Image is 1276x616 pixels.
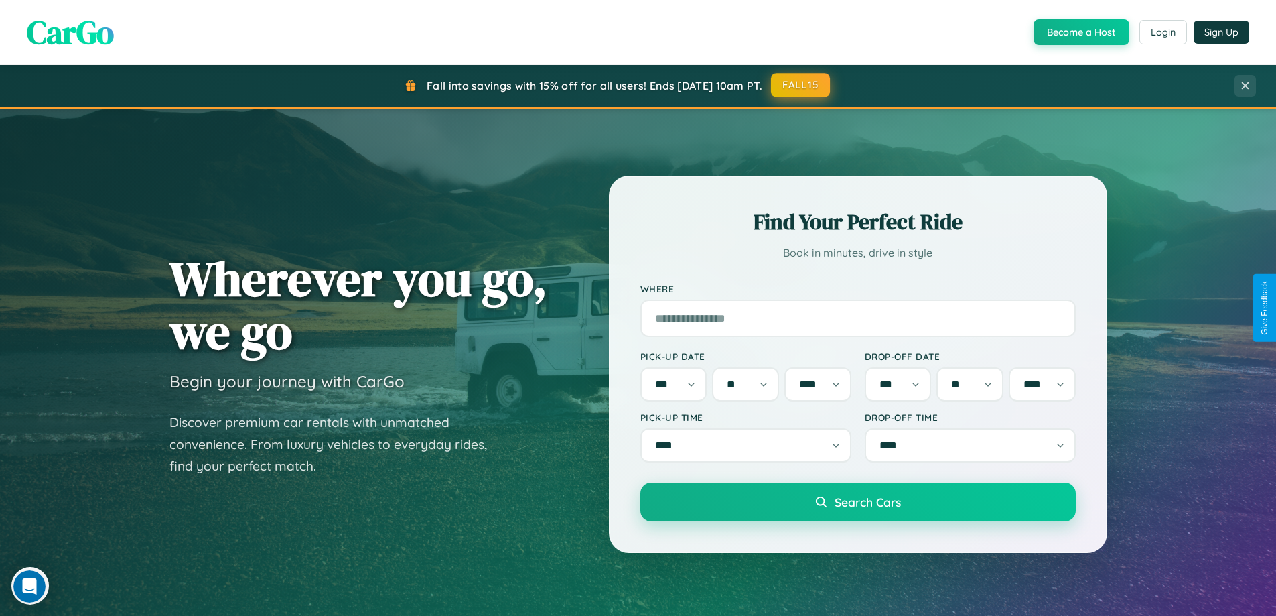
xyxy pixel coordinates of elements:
iframe: Intercom live chat [13,570,46,603]
button: Sign Up [1194,21,1249,44]
span: Fall into savings with 15% off for all users! Ends [DATE] 10am PT. [427,79,762,93]
div: Give Feedback [1260,281,1269,335]
label: Pick-up Date [640,351,851,362]
button: FALL15 [771,73,830,97]
label: Drop-off Time [865,412,1076,423]
label: Drop-off Date [865,351,1076,362]
iframe: Intercom live chat discovery launcher [11,567,49,605]
button: Login [1139,20,1187,44]
p: Book in minutes, drive in style [640,243,1076,263]
label: Where [640,283,1076,294]
span: Search Cars [835,495,901,509]
button: Search Cars [640,483,1076,521]
h3: Begin your journey with CarGo [169,371,405,391]
h1: Wherever you go, we go [169,252,547,358]
span: CarGo [27,10,114,54]
p: Discover premium car rentals with unmatched convenience. From luxury vehicles to everyday rides, ... [169,412,504,477]
label: Pick-up Time [640,412,851,423]
button: Become a Host [1034,19,1129,45]
h2: Find Your Perfect Ride [640,207,1076,237]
